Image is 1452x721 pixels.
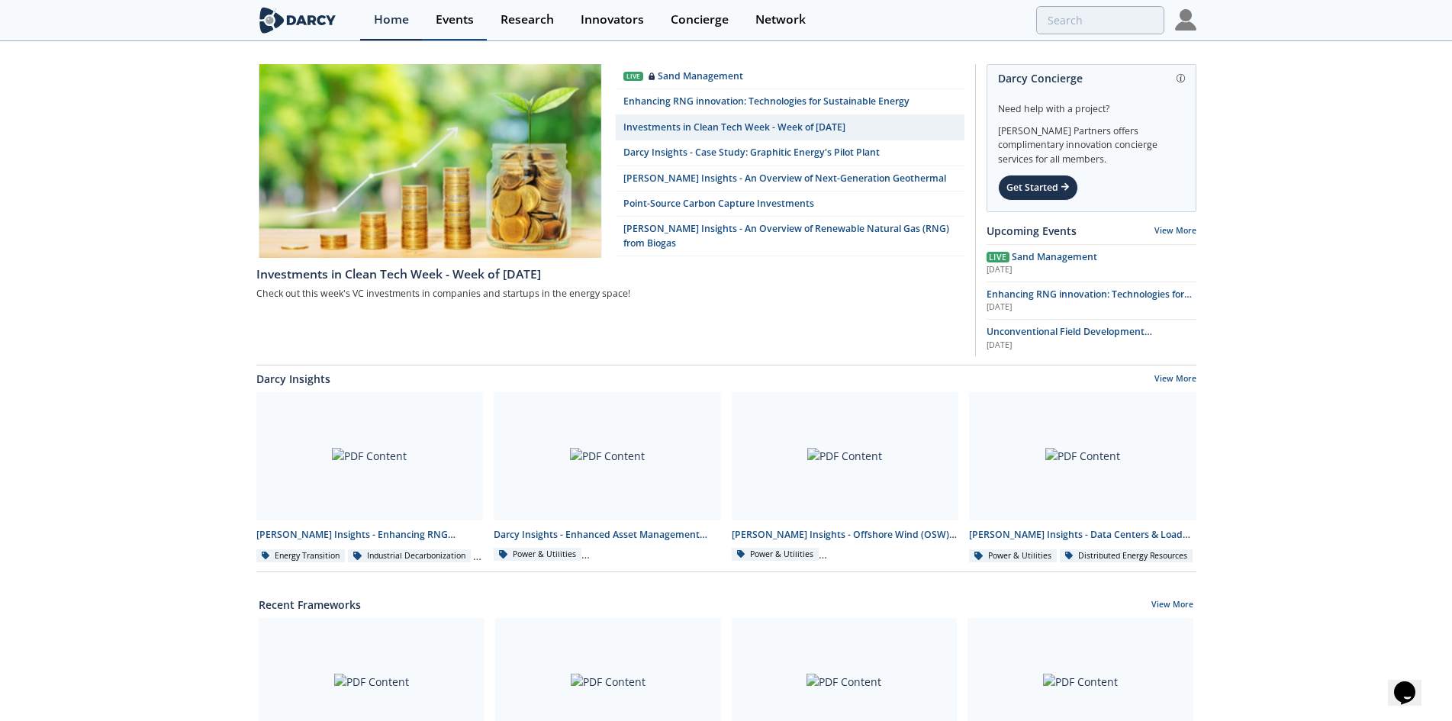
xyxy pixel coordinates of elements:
[998,175,1078,201] div: Get Started
[649,69,743,83] div: Sand Management
[987,264,1196,276] div: [DATE]
[1151,599,1193,613] a: View More
[987,301,1196,314] div: [DATE]
[348,549,471,563] div: Industrial Decarbonization
[998,65,1185,92] div: Darcy Concierge
[987,288,1196,314] a: Enhancing RNG innovation: Technologies for Sustainable Energy [DATE]
[616,89,964,114] a: Enhancing RNG innovation: Technologies for Sustainable Energy
[1177,74,1185,82] img: information.svg
[623,95,910,108] div: Enhancing RNG innovation: Technologies for Sustainable Energy
[256,528,484,542] div: [PERSON_NAME] Insights - Enhancing RNG innovation
[616,115,964,140] a: Investments in Clean Tech Week - Week of [DATE]
[732,548,819,562] div: Power & Utilities
[494,548,581,562] div: Power & Utilities
[1036,6,1164,34] input: Advanced Search
[256,549,346,563] div: Energy Transition
[256,371,330,387] a: Darcy Insights
[998,92,1185,116] div: Need help with a project?
[616,192,964,217] a: Point-Source Carbon Capture Investments
[501,14,554,26] div: Research
[732,528,959,542] div: [PERSON_NAME] Insights - Offshore Wind (OSW) and Networks
[616,166,964,192] a: [PERSON_NAME] Insights - An Overview of Next-Generation Geothermal
[987,325,1196,351] a: Unconventional Field Development Optimization through Geochemical Fingerprinting Technology [DATE]
[259,597,361,613] a: Recent Frameworks
[1175,9,1196,31] img: Profile
[987,252,1009,262] span: Live
[623,72,643,82] div: Live
[969,528,1196,542] div: [PERSON_NAME] Insights - Data Centers & Load Banks
[964,392,1202,564] a: PDF Content [PERSON_NAME] Insights - Data Centers & Load Banks Power & Utilities Distributed Ener...
[1154,373,1196,387] a: View More
[256,266,964,284] div: Investments in Clean Tech Week - Week of [DATE]
[987,340,1196,352] div: [DATE]
[987,325,1152,366] span: Unconventional Field Development Optimization through Geochemical Fingerprinting Technology
[494,528,721,542] div: Darcy Insights - Enhanced Asset Management (O&M) for Onshore Wind Farms
[1388,660,1437,706] iframe: chat widget
[251,392,489,564] a: PDF Content [PERSON_NAME] Insights - Enhancing RNG innovation Energy Transition Industrial Decarb...
[1154,225,1196,236] a: View More
[616,140,964,166] a: Darcy Insights - Case Study: Graphitic Energy's Pilot Plant
[671,14,729,26] div: Concierge
[488,392,726,564] a: PDF Content Darcy Insights - Enhanced Asset Management (O&M) for Onshore Wind Farms Power & Utili...
[969,549,1057,563] div: Power & Utilities
[616,217,964,256] a: [PERSON_NAME] Insights - An Overview of Renewable Natural Gas (RNG) from Biogas
[987,288,1192,314] span: Enhancing RNG innovation: Technologies for Sustainable Energy
[374,14,409,26] div: Home
[726,392,964,564] a: PDF Content [PERSON_NAME] Insights - Offshore Wind (OSW) and Networks Power & Utilities
[998,116,1185,166] div: [PERSON_NAME] Partners offers complimentary innovation concierge services for all members.
[755,14,806,26] div: Network
[987,250,1196,276] a: Live Sand Management [DATE]
[256,284,964,303] div: Check out this week's VC investments in companies and startups in the energy space!
[256,258,964,284] a: Investments in Clean Tech Week - Week of [DATE]
[1060,549,1193,563] div: Distributed Energy Resources
[616,64,964,89] a: Live Sand Management
[256,7,340,34] img: logo-wide.svg
[581,14,644,26] div: Innovators
[436,14,474,26] div: Events
[1012,250,1097,263] span: Sand Management
[987,223,1077,239] a: Upcoming Events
